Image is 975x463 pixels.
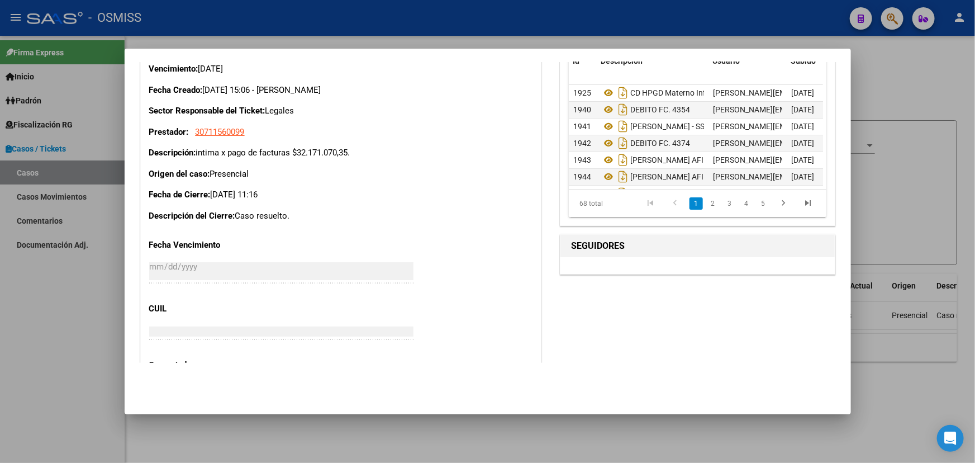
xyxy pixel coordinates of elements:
[573,171,592,183] div: 1944
[791,88,814,97] span: [DATE]
[149,211,235,221] strong: Descripción del Cierre:
[149,168,532,181] p: Presencial
[738,194,755,213] li: page 4
[740,197,753,210] a: 4
[616,101,630,119] i: Descargar documento
[773,197,795,210] a: go to next page
[689,197,703,210] a: 1
[149,63,532,75] p: [DATE]
[149,105,532,117] p: Legales
[791,155,814,164] span: [DATE]
[616,151,630,169] i: Descargar documento
[573,87,592,100] div: 1925
[791,139,814,148] span: [DATE]
[616,134,630,152] i: Descargar documento
[573,120,592,133] div: 1941
[149,359,264,372] p: Gerenciador
[640,197,662,210] a: go to first page
[630,122,736,131] span: [PERSON_NAME] - SSS PAGOS
[149,84,532,97] p: [DATE] 15:06 - [PERSON_NAME]
[630,139,690,148] span: DEBITO FC. 4374
[665,197,686,210] a: go to previous page
[630,155,715,164] span: [PERSON_NAME] AFIP 1
[630,88,734,97] span: CD HPGD Materno Infantil S.E
[149,147,532,159] p: intima x pago de facturas $32.171.070,35.
[791,172,814,181] span: [DATE]
[630,105,690,114] span: DEBITO FC. 4354
[798,197,819,210] a: go to last page
[196,127,245,137] span: 30711560099
[149,239,264,252] p: Fecha Vencimiento
[572,239,824,253] h1: SEGUIDORES
[723,197,736,210] a: 3
[149,148,196,158] strong: Descripción:
[755,194,772,213] li: page 5
[705,194,721,213] li: page 2
[569,190,619,218] div: 68 total
[616,117,630,135] i: Descargar documento
[149,64,198,74] strong: Vencimiento:
[630,172,715,181] span: [PERSON_NAME] AFIP 2
[149,127,189,137] strong: Prestador:
[721,194,738,213] li: page 3
[616,84,630,102] i: Descargar documento
[149,169,210,179] strong: Origen del caso:
[688,194,705,213] li: page 1
[573,137,592,150] div: 1942
[706,197,720,210] a: 2
[573,154,592,167] div: 1943
[791,105,814,114] span: [DATE]
[149,303,264,315] p: CUIL
[573,103,592,116] div: 1940
[937,425,964,452] div: Open Intercom Messenger
[573,187,592,200] div: 1945
[149,210,532,223] p: Caso resuelto.
[149,106,265,116] strong: Sector Responsable del Ticket:
[149,190,211,200] strong: Fecha de Cierre:
[149,188,532,201] p: [DATE] 11:16
[149,85,203,95] strong: Fecha Creado:
[791,122,814,131] span: [DATE]
[757,197,770,210] a: 5
[616,168,630,186] i: Descargar documento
